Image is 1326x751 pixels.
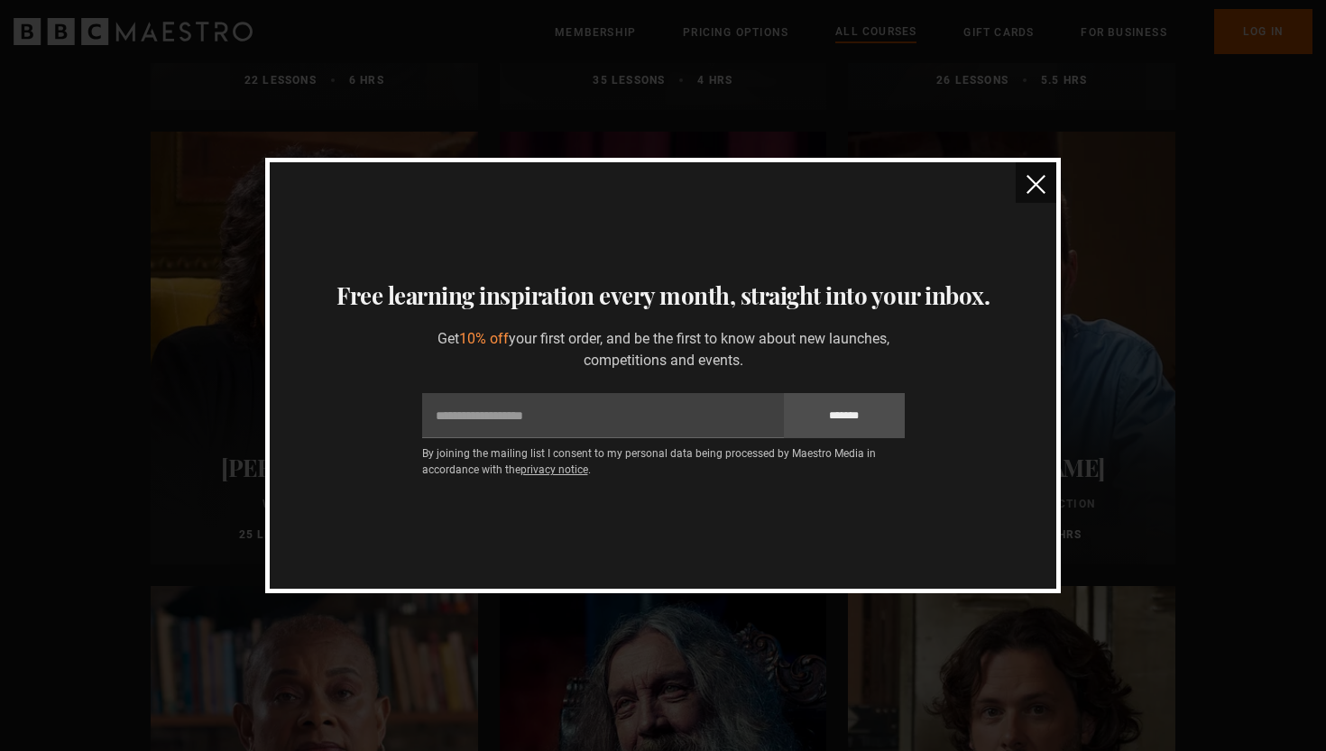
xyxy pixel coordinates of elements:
p: By joining the mailing list I consent to my personal data being processed by Maestro Media in acc... [422,445,905,478]
h3: Free learning inspiration every month, straight into your inbox. [291,278,1035,314]
button: close [1016,162,1056,203]
p: Get your first order, and be the first to know about new launches, competitions and events. [422,328,905,371]
span: 10% off [459,330,509,347]
a: privacy notice [520,463,588,476]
